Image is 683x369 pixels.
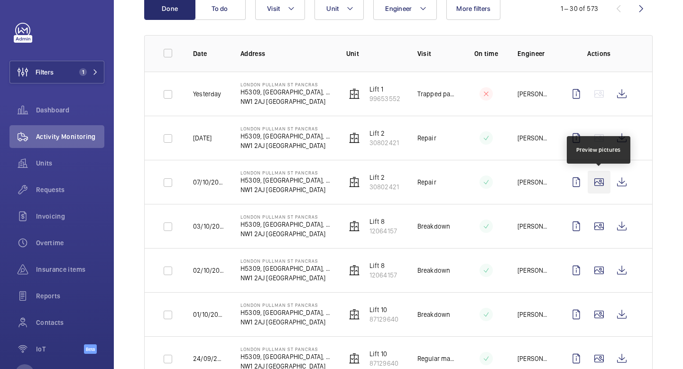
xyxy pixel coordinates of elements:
[240,82,331,87] p: LONDON PULLMAN ST PANCRAS
[369,226,397,236] p: 12064157
[36,344,84,354] span: IoT
[369,182,399,192] p: 30802421
[517,266,550,275] p: [PERSON_NAME]
[369,217,397,226] p: Lift 8
[417,221,451,231] p: Breakdown
[193,133,212,143] p: [DATE]
[369,173,399,182] p: Lift 2
[240,302,331,308] p: LONDON PULLMAN ST PANCRAS
[326,5,339,12] span: Unit
[349,353,360,364] img: elevator.svg
[417,49,455,58] p: Visit
[369,84,400,94] p: Lift 1
[417,354,455,363] p: Regular maintenance
[240,352,331,361] p: H5309, [GEOGRAPHIC_DATA], [STREET_ADDRESS]
[267,5,280,12] span: Visit
[240,175,331,185] p: H5309, [GEOGRAPHIC_DATA], [STREET_ADDRESS]
[9,61,104,83] button: Filters1
[36,265,104,274] span: Insurance items
[240,49,331,58] p: Address
[36,67,54,77] span: Filters
[369,314,398,324] p: 87129640
[240,87,331,97] p: H5309, [GEOGRAPHIC_DATA], [STREET_ADDRESS]
[349,309,360,320] img: elevator.svg
[417,266,451,275] p: Breakdown
[36,291,104,301] span: Reports
[193,221,225,231] p: 03/10/2025
[240,97,331,106] p: NW1 2AJ [GEOGRAPHIC_DATA]
[193,89,222,99] p: Yesterday
[517,89,550,99] p: [PERSON_NAME]
[349,265,360,276] img: elevator.svg
[417,310,451,319] p: Breakdown
[240,185,331,194] p: NW1 2AJ [GEOGRAPHIC_DATA]
[240,214,331,220] p: LONDON PULLMAN ST PANCRAS
[240,346,331,352] p: LONDON PULLMAN ST PANCRAS
[369,270,397,280] p: 12064157
[240,126,331,131] p: LONDON PULLMAN ST PANCRAS
[240,317,331,327] p: NW1 2AJ [GEOGRAPHIC_DATA]
[517,133,550,143] p: [PERSON_NAME]
[240,170,331,175] p: LONDON PULLMAN ST PANCRAS
[193,310,225,319] p: 01/10/2025
[417,89,455,99] p: Trapped passenger
[240,229,331,239] p: NW1 2AJ [GEOGRAPHIC_DATA]
[369,305,398,314] p: Lift 10
[240,220,331,229] p: H5309, [GEOGRAPHIC_DATA], [STREET_ADDRESS]
[517,354,550,363] p: [PERSON_NAME]
[36,238,104,248] span: Overtime
[36,158,104,168] span: Units
[561,4,598,13] div: 1 – 30 of 573
[517,49,550,58] p: Engineer
[369,359,398,368] p: 87129640
[369,349,398,359] p: Lift 10
[36,185,104,194] span: Requests
[349,176,360,188] img: elevator.svg
[193,266,225,275] p: 02/10/2025
[36,132,104,141] span: Activity Monitoring
[417,177,436,187] p: Repair
[417,133,436,143] p: Repair
[517,310,550,319] p: [PERSON_NAME]
[240,273,331,283] p: NW1 2AJ [GEOGRAPHIC_DATA]
[517,221,550,231] p: [PERSON_NAME]
[565,49,633,58] p: Actions
[79,68,87,76] span: 1
[240,308,331,317] p: H5309, [GEOGRAPHIC_DATA], [STREET_ADDRESS]
[369,94,400,103] p: 99653552
[349,221,360,232] img: elevator.svg
[36,105,104,115] span: Dashboard
[193,49,225,58] p: Date
[36,318,104,327] span: Contacts
[240,141,331,150] p: NW1 2AJ [GEOGRAPHIC_DATA]
[240,131,331,141] p: H5309, [GEOGRAPHIC_DATA], [STREET_ADDRESS]
[193,177,225,187] p: 07/10/2025
[576,146,621,154] div: Preview pictures
[349,88,360,100] img: elevator.svg
[517,177,550,187] p: [PERSON_NAME]
[369,261,397,270] p: Lift 8
[240,258,331,264] p: LONDON PULLMAN ST PANCRAS
[346,49,402,58] p: Unit
[349,132,360,144] img: elevator.svg
[385,5,412,12] span: Engineer
[84,344,97,354] span: Beta
[456,5,490,12] span: More filters
[369,129,399,138] p: Lift 2
[193,354,225,363] p: 24/09/2025
[470,49,502,58] p: On time
[240,264,331,273] p: H5309, [GEOGRAPHIC_DATA], [STREET_ADDRESS]
[36,212,104,221] span: Invoicing
[369,138,399,148] p: 30802421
